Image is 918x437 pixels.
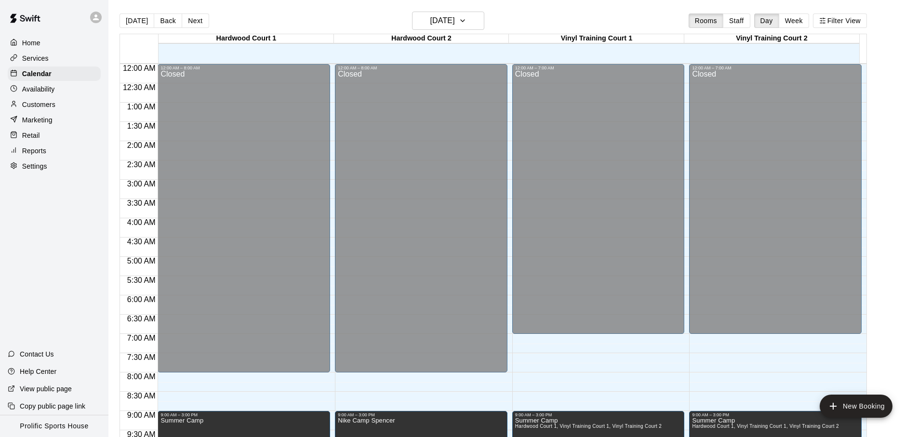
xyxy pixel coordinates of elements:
[20,401,85,411] p: Copy public page link
[779,13,809,28] button: Week
[22,69,52,79] p: Calendar
[125,103,158,111] span: 1:00 AM
[412,12,484,30] button: [DATE]
[754,13,779,28] button: Day
[20,384,72,394] p: View public page
[22,53,49,63] p: Services
[8,113,101,127] a: Marketing
[125,411,158,419] span: 9:00 AM
[335,64,507,372] div: 12:00 AM – 8:00 AM: Closed
[692,66,859,70] div: 12:00 AM – 7:00 AM
[22,115,53,125] p: Marketing
[182,13,209,28] button: Next
[125,199,158,207] span: 3:30 AM
[515,424,662,429] span: Hardwood Court 1, Vinyl Training Court 1, Vinyl Training Court 2
[8,82,101,96] a: Availability
[125,334,158,342] span: 7:00 AM
[125,238,158,246] span: 4:30 AM
[125,180,158,188] span: 3:00 AM
[512,64,685,334] div: 12:00 AM – 7:00 AM: Closed
[22,161,47,171] p: Settings
[338,66,505,70] div: 12:00 AM – 8:00 AM
[125,392,158,400] span: 8:30 AM
[22,131,40,140] p: Retail
[22,38,40,48] p: Home
[8,144,101,158] a: Reports
[723,13,750,28] button: Staff
[430,14,455,27] h6: [DATE]
[8,159,101,173] a: Settings
[692,424,838,429] span: Hardwood Court 1, Vinyl Training Court 1, Vinyl Training Court 2
[515,412,682,417] div: 9:00 AM – 3:00 PM
[154,13,182,28] button: Back
[22,84,55,94] p: Availability
[160,70,327,376] div: Closed
[125,315,158,323] span: 6:30 AM
[8,128,101,143] a: Retail
[125,353,158,361] span: 7:30 AM
[125,276,158,284] span: 5:30 AM
[159,34,333,43] div: Hardwood Court 1
[125,141,158,149] span: 2:00 AM
[22,100,55,109] p: Customers
[692,412,859,417] div: 9:00 AM – 3:00 PM
[692,70,859,337] div: Closed
[125,122,158,130] span: 1:30 AM
[158,64,330,372] div: 12:00 AM – 8:00 AM: Closed
[125,160,158,169] span: 2:30 AM
[160,412,327,417] div: 9:00 AM – 3:00 PM
[20,421,88,431] p: Prolific Sports House
[8,66,101,81] a: Calendar
[813,13,867,28] button: Filter View
[338,412,505,417] div: 9:00 AM – 3:00 PM
[689,64,862,334] div: 12:00 AM – 7:00 AM: Closed
[8,36,101,50] a: Home
[120,64,158,72] span: 12:00 AM
[20,367,56,376] p: Help Center
[684,34,859,43] div: Vinyl Training Court 2
[689,13,723,28] button: Rooms
[515,66,682,70] div: 12:00 AM – 7:00 AM
[22,146,46,156] p: Reports
[509,34,684,43] div: Vinyl Training Court 1
[125,372,158,381] span: 8:00 AM
[334,34,509,43] div: Hardwood Court 2
[20,349,54,359] p: Contact Us
[160,66,327,70] div: 12:00 AM – 8:00 AM
[515,70,682,337] div: Closed
[338,70,505,376] div: Closed
[125,257,158,265] span: 5:00 AM
[125,295,158,304] span: 6:00 AM
[120,13,154,28] button: [DATE]
[820,395,892,418] button: add
[8,51,101,66] a: Services
[8,97,101,112] a: Customers
[125,218,158,226] span: 4:00 AM
[120,83,158,92] span: 12:30 AM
